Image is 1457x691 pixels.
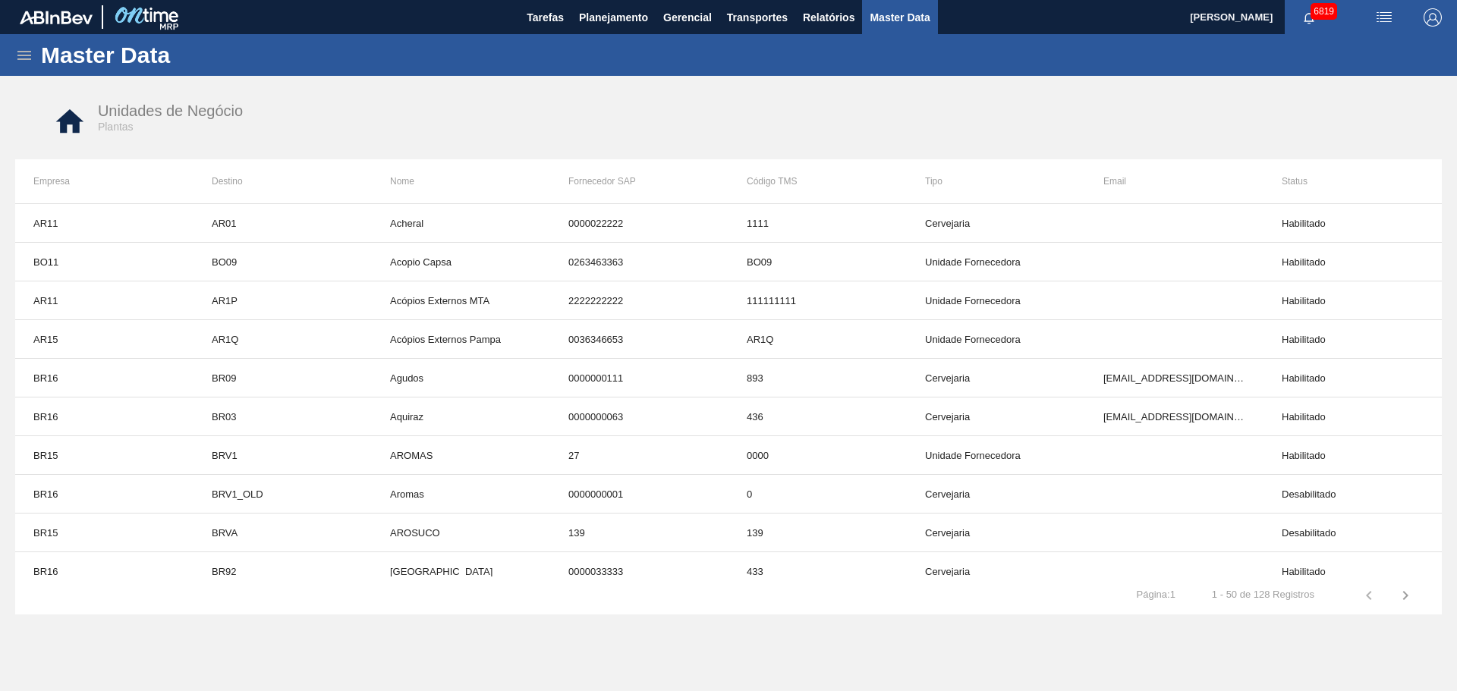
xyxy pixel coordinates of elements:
[1263,204,1442,243] td: Habilitado
[550,514,728,552] td: 139
[907,243,1085,281] td: Unidade Fornecedora
[728,397,907,436] td: 436
[372,514,550,552] td: AROSUCO
[527,8,564,27] span: Tarefas
[728,204,907,243] td: 1111
[372,359,550,397] td: Agudos
[728,281,907,320] td: 111111111
[728,436,907,475] td: 0000
[870,8,930,27] span: Master Data
[194,281,372,320] td: AR1P
[550,320,728,359] td: 0036346653
[1263,475,1442,514] td: Desabilitado
[907,204,1085,243] td: Cervejaria
[372,204,550,243] td: Acheral
[194,320,372,359] td: AR1Q
[1263,159,1442,203] th: Status
[194,159,372,203] th: Destino
[15,243,194,281] td: BO11
[907,436,1085,475] td: Unidade Fornecedora
[98,121,134,133] span: Plantas
[194,397,372,436] td: BR03
[1085,159,1263,203] th: Email
[550,552,728,591] td: 0000033333
[15,552,194,591] td: BR16
[907,281,1085,320] td: Unidade Fornecedora
[15,320,194,359] td: AR15
[579,8,648,27] span: Planejamento
[550,281,728,320] td: 2222222222
[1263,552,1442,591] td: Habilitado
[15,397,194,436] td: BR16
[728,552,907,591] td: 433
[372,243,550,281] td: Acopio Capsa
[663,8,712,27] span: Gerencial
[372,397,550,436] td: Aquiraz
[550,436,728,475] td: 27
[1085,359,1263,397] td: [EMAIL_ADDRESS][DOMAIN_NAME]
[550,475,728,514] td: 0000000001
[728,320,907,359] td: AR1Q
[1311,3,1337,20] span: 6819
[1263,514,1442,552] td: Desabilitado
[550,204,728,243] td: 0000022222
[15,514,194,552] td: BR15
[15,436,194,475] td: BR15
[728,475,907,514] td: 0
[1424,8,1442,27] img: Logout
[1375,8,1393,27] img: userActions
[372,281,550,320] td: Acópios Externos MTA
[907,397,1085,436] td: Cervejaria
[907,320,1085,359] td: Unidade Fornecedora
[728,514,907,552] td: 139
[1263,320,1442,359] td: Habilitado
[907,552,1085,591] td: Cervejaria
[194,243,372,281] td: BO09
[15,281,194,320] td: AR11
[1263,243,1442,281] td: Habilitado
[1194,576,1333,601] td: 1 - 50 de 128 Registros
[550,159,728,203] th: Fornecedor SAP
[372,436,550,475] td: AROMAS
[803,8,854,27] span: Relatórios
[1285,7,1333,28] button: Notificações
[41,46,310,64] h1: Master Data
[372,320,550,359] td: Acópios Externos Pampa
[1085,397,1263,436] td: [EMAIL_ADDRESS][DOMAIN_NAME]
[15,475,194,514] td: BR16
[20,11,93,24] img: TNhmsLtSVTkK8tSr43FrP2fwEKptu5GPRR3wAAAABJRU5ErkJggg==
[15,159,194,203] th: Empresa
[728,243,907,281] td: BO09
[194,552,372,591] td: BR92
[1263,436,1442,475] td: Habilitado
[550,243,728,281] td: 0263463363
[194,514,372,552] td: BRVA
[15,204,194,243] td: AR11
[907,359,1085,397] td: Cervejaria
[194,475,372,514] td: BRV1_OLD
[15,359,194,397] td: BR16
[194,204,372,243] td: AR01
[98,102,243,119] span: Unidades de Negócio
[372,552,550,591] td: [GEOGRAPHIC_DATA]
[728,159,907,203] th: Código TMS
[907,159,1085,203] th: Tipo
[1263,359,1442,397] td: Habilitado
[550,397,728,436] td: 0000000063
[550,359,728,397] td: 0000000111
[907,514,1085,552] td: Cervejaria
[727,8,788,27] span: Transportes
[1263,281,1442,320] td: Habilitado
[907,475,1085,514] td: Cervejaria
[1263,397,1442,436] td: Habilitado
[194,359,372,397] td: BR09
[728,359,907,397] td: 893
[372,475,550,514] td: Aromas
[372,159,550,203] th: Nome
[1119,576,1194,601] td: Página : 1
[194,436,372,475] td: BRV1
